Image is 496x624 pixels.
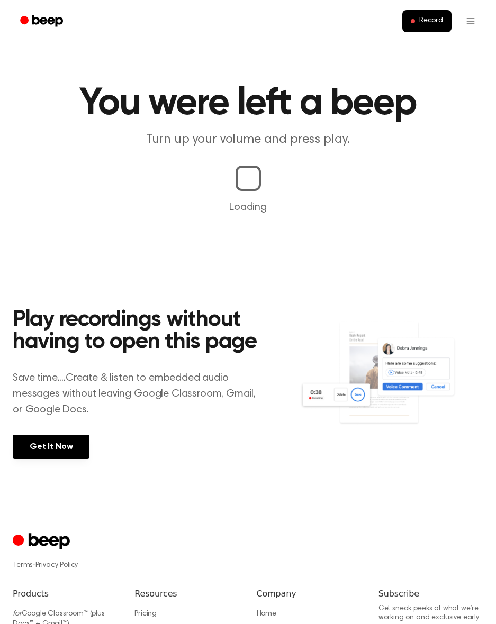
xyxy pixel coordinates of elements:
a: Get It Now [13,435,89,459]
a: Home [257,610,276,618]
p: Save time....Create & listen to embedded audio messages without leaving Google Classroom, Gmail, ... [13,370,257,418]
button: Record [402,10,452,32]
a: Cruip [13,531,73,552]
img: Voice Comments on Docs and Recording Widget [300,321,483,443]
a: Beep [13,11,73,32]
h6: Subscribe [378,588,483,600]
i: for [13,610,22,618]
button: Open menu [458,8,483,34]
h1: You were left a beep [13,85,483,123]
a: Privacy Policy [35,562,78,569]
p: Turn up your volume and press play. [45,131,452,149]
div: · [13,560,483,571]
p: Loading [13,199,483,215]
h6: Resources [134,588,239,600]
h6: Products [13,588,118,600]
a: Pricing [134,610,157,618]
h2: Play recordings without having to open this page [13,309,257,353]
a: Terms [13,562,33,569]
span: Record [419,16,443,26]
h6: Company [257,588,362,600]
